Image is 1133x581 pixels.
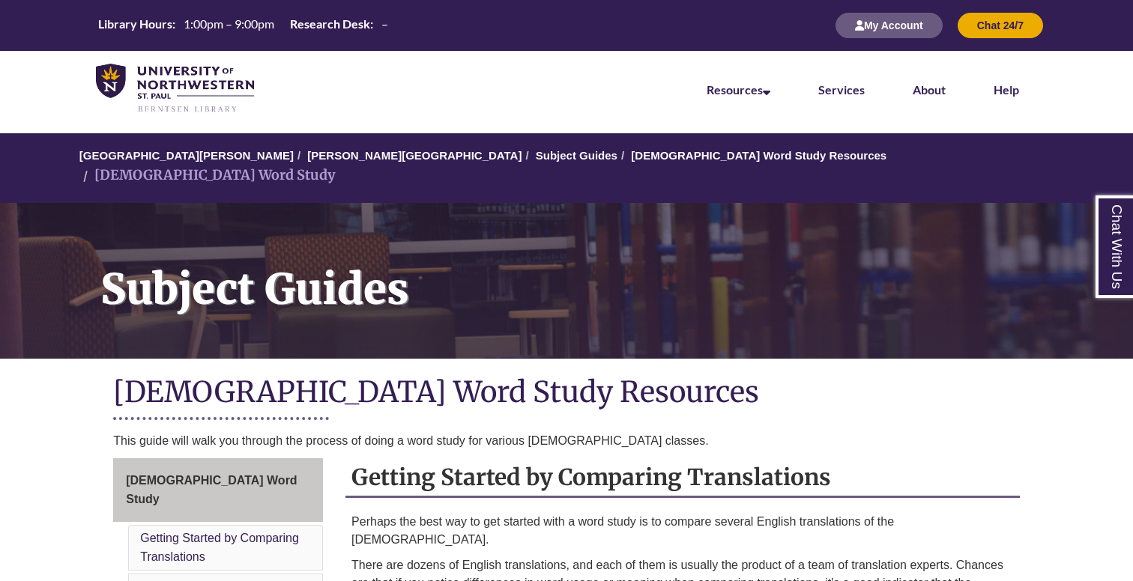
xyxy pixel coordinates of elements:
span: [DEMOGRAPHIC_DATA] Word Study [126,474,297,506]
img: UNWSP Library Logo [96,64,254,114]
a: Hours Today [92,16,394,36]
a: Getting Started by Comparing Translations [140,532,299,564]
button: Chat 24/7 [958,13,1043,38]
a: Resources [707,82,770,97]
a: Help [994,82,1019,97]
a: [DEMOGRAPHIC_DATA] Word Study Resources [631,149,886,162]
h1: [DEMOGRAPHIC_DATA] Word Study Resources [113,374,1020,413]
a: [PERSON_NAME][GEOGRAPHIC_DATA] [307,149,522,162]
th: Library Hours: [92,16,178,32]
a: [DEMOGRAPHIC_DATA] Word Study [113,458,323,522]
a: Services [818,82,865,97]
h1: Subject Guides [84,203,1133,339]
a: Chat 24/7 [958,19,1043,31]
a: About [913,82,946,97]
a: My Account [836,19,943,31]
table: Hours Today [92,16,394,34]
span: This guide will walk you through the process of doing a word study for various [DEMOGRAPHIC_DATA]... [113,434,708,447]
button: My Account [836,13,943,38]
a: [GEOGRAPHIC_DATA][PERSON_NAME] [79,149,294,162]
a: Subject Guides [536,149,617,162]
th: Research Desk: [284,16,375,32]
li: [DEMOGRAPHIC_DATA] Word Study [79,165,336,186]
h2: Getting Started by Comparing Translations [345,458,1020,498]
p: Perhaps the best way to get started with a word study is to compare several English translations ... [351,513,1014,549]
span: – [381,16,388,31]
span: 1:00pm – 9:00pm [184,16,274,31]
